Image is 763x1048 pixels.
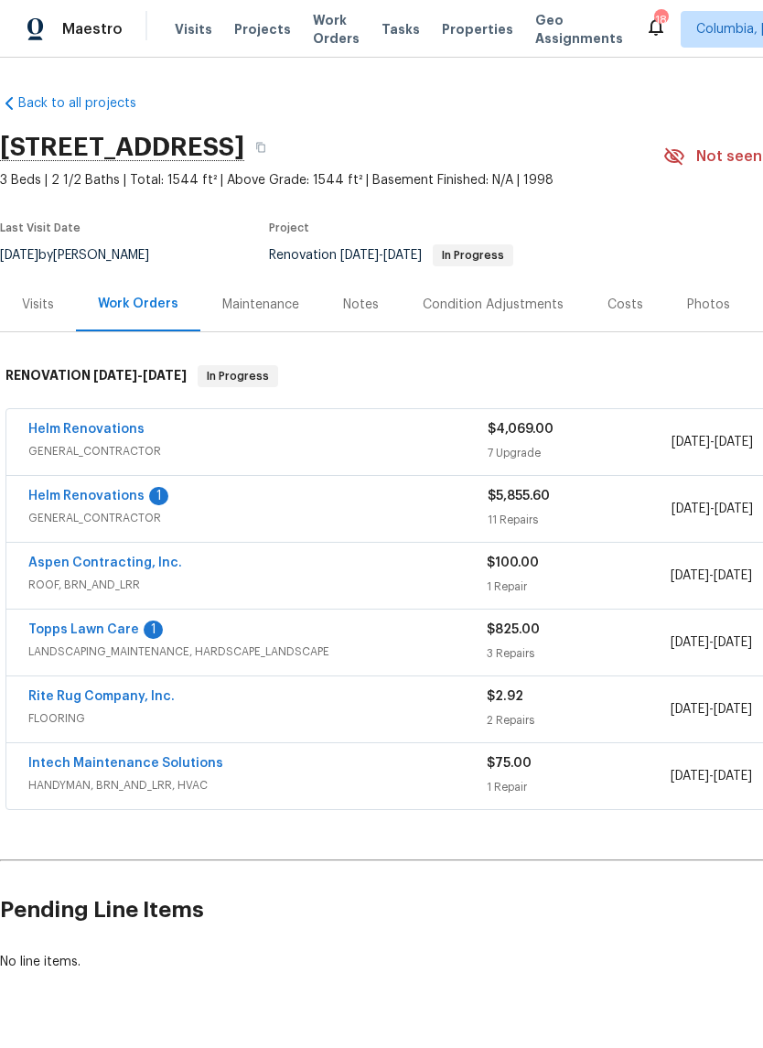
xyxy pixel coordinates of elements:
div: Costs [607,296,643,314]
span: $75.00 [487,757,532,770]
span: Maestro [62,20,123,38]
span: LANDSCAPING_MAINTENANCE, HARDSCAPE_LANDSCAPE [28,643,487,661]
span: [DATE] [671,636,709,649]
span: - [671,633,752,652]
span: [DATE] [714,569,752,582]
span: [DATE] [714,703,752,716]
div: Visits [22,296,54,314]
span: $2.92 [487,690,523,703]
span: Projects [234,20,291,38]
span: Tasks [381,23,420,36]
div: Photos [687,296,730,314]
span: [DATE] [671,703,709,716]
span: [DATE] [714,770,752,783]
a: Helm Renovations [28,423,145,436]
div: 1 Repair [487,578,670,596]
span: In Progress [435,250,511,261]
span: $825.00 [487,623,540,636]
div: 2 Repairs [487,711,670,729]
span: Renovation [269,249,513,262]
span: [DATE] [340,249,379,262]
span: [DATE] [671,770,709,783]
span: $4,069.00 [488,423,553,436]
span: Visits [175,20,212,38]
a: Intech Maintenance Solutions [28,757,223,770]
span: In Progress [199,367,276,385]
div: Notes [343,296,379,314]
span: FLOORING [28,709,487,728]
div: 3 Repairs [487,644,670,663]
a: Aspen Contracting, Inc. [28,556,182,569]
span: [DATE] [143,369,187,382]
span: Geo Assignments [535,11,623,48]
div: 11 Repairs [488,511,672,529]
div: Condition Adjustments [423,296,564,314]
span: Project [269,222,309,233]
div: Maintenance [222,296,299,314]
span: - [672,433,753,451]
div: 1 Repair [487,778,670,796]
span: [DATE] [93,369,137,382]
h6: RENOVATION [5,365,187,387]
div: 1 [149,487,168,505]
span: HANDYMAN, BRN_AND_LRR, HVAC [28,776,487,794]
span: - [671,700,752,718]
span: - [672,500,753,518]
div: 18 [654,11,667,29]
a: Rite Rug Company, Inc. [28,690,175,703]
span: [DATE] [672,502,710,515]
a: Helm Renovations [28,490,145,502]
span: ROOF, BRN_AND_LRR [28,576,487,594]
span: GENERAL_CONTRACTOR [28,442,488,460]
span: [DATE] [672,436,710,448]
div: 1 [144,621,163,639]
span: - [340,249,422,262]
span: - [671,767,752,785]
span: [DATE] [715,502,753,515]
span: [DATE] [383,249,422,262]
span: [DATE] [715,436,753,448]
span: [DATE] [714,636,752,649]
button: Copy Address [244,131,277,164]
span: $5,855.60 [488,490,550,502]
div: Work Orders [98,295,178,313]
span: $100.00 [487,556,539,569]
span: - [93,369,187,382]
span: Work Orders [313,11,360,48]
a: Topps Lawn Care [28,623,139,636]
span: - [671,567,752,585]
span: [DATE] [671,569,709,582]
span: GENERAL_CONTRACTOR [28,509,488,527]
span: Properties [442,20,513,38]
div: 7 Upgrade [488,444,672,462]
